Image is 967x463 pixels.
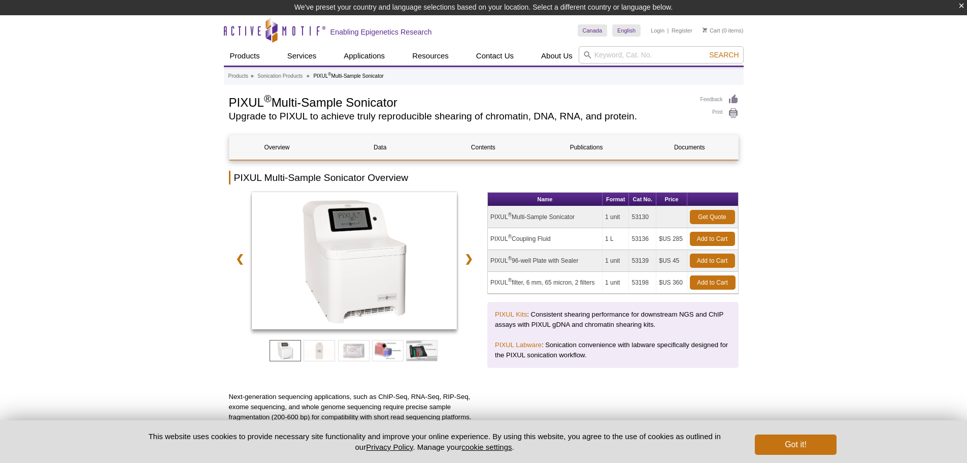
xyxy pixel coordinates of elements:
[508,277,512,283] sup: ®
[508,256,512,261] sup: ®
[131,431,739,452] p: This website uses cookies to provide necessary site functionality and improve your online experie...
[629,206,656,228] td: 53130
[229,392,480,443] p: Next-generation sequencing applications, such as ChIP-Seq, RNA-Seq, RIP-Seq, exome sequencing, an...
[488,228,603,250] td: PIXUL Coupling Fluid
[470,46,520,66] a: Contact Us
[436,135,531,160] a: Contents
[458,247,480,270] a: ❯
[281,46,323,66] a: Services
[488,206,603,228] td: PIXUL Multi-Sample Sonicator
[603,206,629,228] td: 1 unit
[229,247,251,270] a: ❮
[488,193,603,206] th: Name
[703,27,720,34] a: Cart
[495,340,731,360] p: : Sonication convenience with labware specifically designed for the PIXUL sonication workflow.
[579,46,744,64] input: Keyword, Cat. No.
[229,135,325,160] a: Overview
[229,94,690,109] h1: PIXUL Multi-Sample Sonicator
[603,193,629,206] th: Format
[578,24,608,37] a: Canada
[629,228,656,250] td: 53136
[755,435,836,455] button: Got it!
[328,72,331,77] sup: ®
[672,27,692,34] a: Register
[252,192,457,332] a: PIXUL Multi-Sample Sonicator
[406,46,455,66] a: Resources
[251,73,254,79] li: »
[508,212,512,218] sup: ®
[629,250,656,272] td: 53139
[488,272,603,294] td: PIXUL filter, 6 mm, 65 micron, 2 filters
[690,254,735,268] a: Add to Cart
[668,24,669,37] li: |
[703,27,707,33] img: Your Cart
[629,272,656,294] td: 53198
[701,108,739,119] a: Print
[603,272,629,294] td: 1 unit
[690,232,735,246] a: Add to Cart
[252,192,457,329] img: PIXUL Multi-Sample Sonicator
[488,250,603,272] td: PIXUL 96-well Plate with Sealer
[495,310,731,330] p: : Consistent shearing performance for downstream NGS and ChIP assays with PIXUL gDNA and chromati...
[656,193,687,206] th: Price
[495,341,542,349] a: PIXUL Labware
[461,443,512,451] button: cookie settings
[706,50,742,59] button: Search
[629,193,656,206] th: Cat No.
[651,27,664,34] a: Login
[535,46,579,66] a: About Us
[642,135,737,160] a: Documents
[495,311,527,318] a: PIXUL Kits
[539,135,634,160] a: Publications
[307,73,310,79] li: »
[257,72,303,81] a: Sonication Products
[264,93,272,104] sup: ®
[366,443,413,451] a: Privacy Policy
[313,73,383,79] li: PIXUL Multi-Sample Sonicator
[709,51,739,59] span: Search
[229,171,739,184] h2: PIXUL Multi-Sample Sonicator Overview
[690,210,735,224] a: Get Quote
[701,94,739,105] a: Feedback
[338,46,391,66] a: Applications
[656,228,687,250] td: $US 285
[228,72,248,81] a: Products
[229,112,690,121] h2: Upgrade to PIXUL to achieve truly reproducible shearing of chromatin, DNA, RNA, and protein.
[690,275,736,290] a: Add to Cart
[612,24,641,37] a: English
[603,250,629,272] td: 1 unit
[224,46,266,66] a: Products
[330,27,432,37] h2: Enabling Epigenetics Research
[603,228,629,250] td: 1 L
[508,234,512,239] sup: ®
[703,24,744,37] li: (0 items)
[656,250,687,272] td: $US 45
[332,135,428,160] a: Data
[656,272,687,294] td: $US 360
